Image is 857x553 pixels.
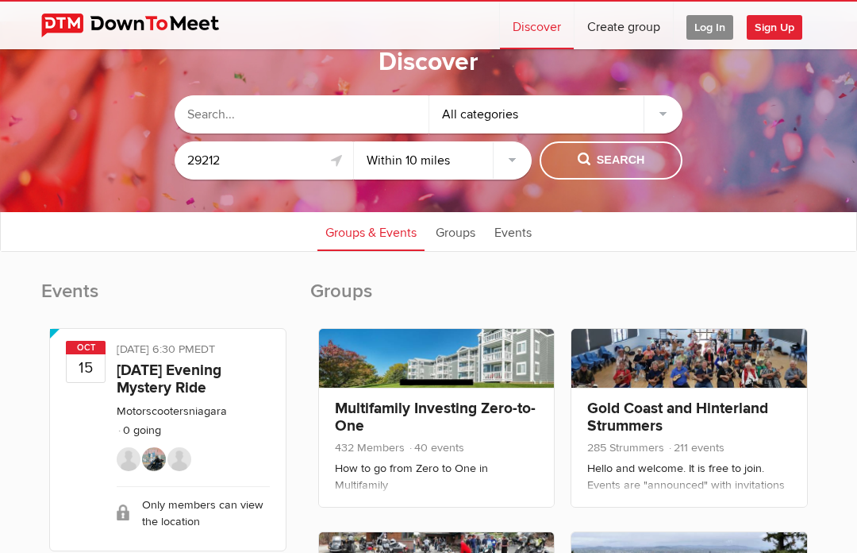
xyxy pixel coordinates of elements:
li: 0 going [117,423,161,437]
a: Sign Up [747,2,815,49]
input: Search... [175,95,428,133]
a: Motorscootersniagara [117,404,227,418]
img: DownToMeet [41,14,244,37]
span: Oct [66,341,106,354]
a: Gold Coast and Hinterland Strummers [587,399,768,435]
h1: Discover [379,46,478,79]
div: Only members can view the location [117,486,270,539]
span: Search [578,152,645,169]
span: Sign Up [747,15,802,40]
a: Groups [428,211,483,251]
button: Search [540,141,682,180]
span: 432 Members [335,441,405,454]
a: Events [486,211,540,251]
img: Traveling Tim [142,447,166,471]
img: Stevo M [167,447,191,471]
span: 285 Strummers [587,441,664,454]
a: Create group [575,2,673,49]
a: [DATE] Evening Mystery Ride [117,361,221,397]
div: [DATE] 6:30 PM [117,341,270,362]
img: J Clark [117,447,140,471]
h2: Events [41,279,294,320]
span: Log In [686,15,733,40]
span: America/Toronto [194,342,215,356]
input: Location or ZIP-Code [175,141,353,180]
a: Log In [674,2,746,49]
span: 211 events [667,441,724,454]
a: Discover [500,2,574,49]
a: Groups & Events [317,211,425,251]
div: All categories [429,95,683,133]
h2: Groups [310,279,816,320]
a: Multifamily Investing Zero-to-One [335,399,536,435]
b: 15 [67,354,105,382]
span: 40 events [408,441,464,454]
